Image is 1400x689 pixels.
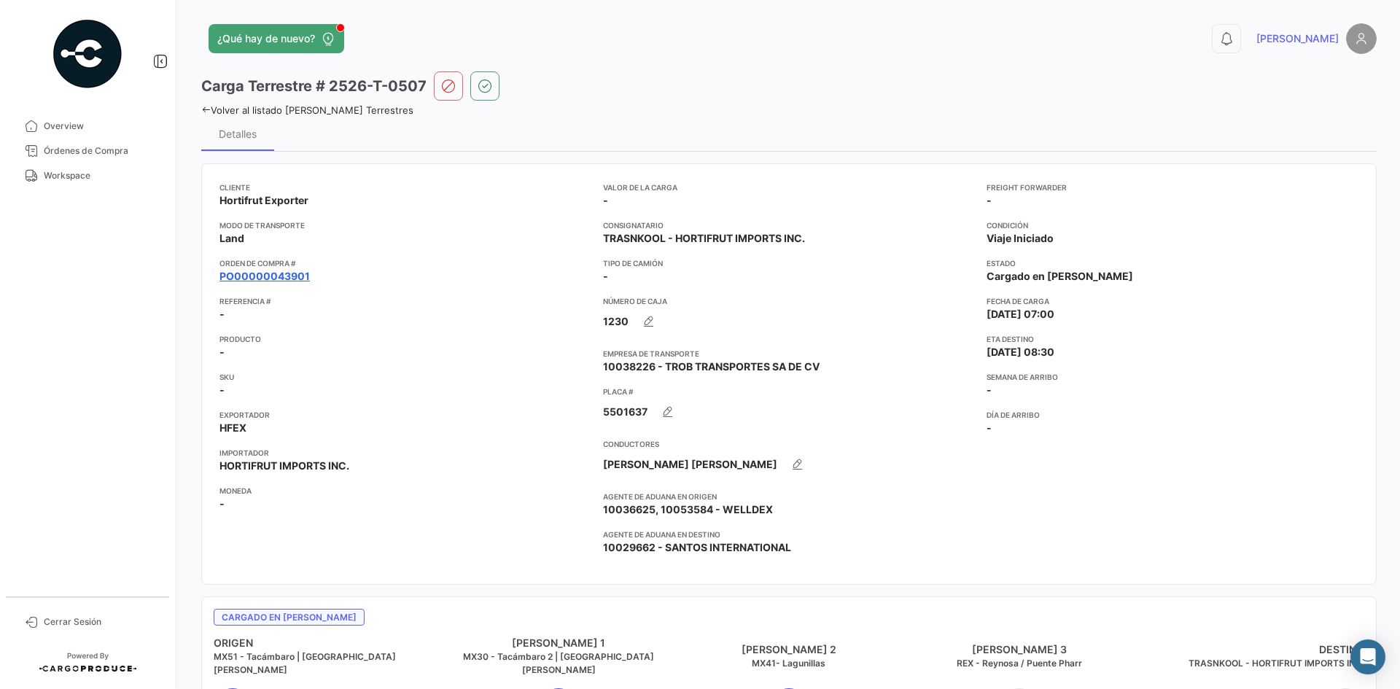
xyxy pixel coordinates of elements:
h3: Carga Terrestre # 2526-T-0507 [201,76,427,96]
span: Órdenes de Compra [44,144,157,157]
app-card-info-title: Conductores [603,438,975,450]
app-card-info-title: Placa # [603,386,975,397]
span: Overview [44,120,157,133]
app-card-info-title: Número de Caja [603,295,975,307]
h5: MX41- Lagunillas [674,657,904,670]
span: - [603,269,608,284]
span: Hortifrut Exporter [219,193,308,208]
span: - [219,345,225,359]
app-card-info-title: Fecha de carga [987,295,1358,307]
img: placeholder-user.png [1346,23,1377,54]
app-card-info-title: Consignatario [603,219,975,231]
app-card-info-title: ETA Destino [987,333,1358,345]
span: [PERSON_NAME] [PERSON_NAME] [603,457,777,472]
img: powered-by.png [51,17,124,90]
app-card-info-title: Agente de Aduana en Origen [603,491,975,502]
app-card-info-title: Freight Forwarder [987,182,1358,193]
button: ¿Qué hay de nuevo? [209,24,344,53]
span: [DATE] 08:30 [987,345,1054,359]
h5: MX51 - Tacámbaro | [GEOGRAPHIC_DATA][PERSON_NAME] [214,650,444,677]
span: - [603,193,608,208]
span: 10038226 - TROB TRANSPORTES SA DE CV [603,359,820,374]
span: Workspace [44,169,157,182]
span: Cerrar Sesión [44,615,157,628]
span: 5501637 [603,405,647,419]
a: Workspace [12,163,163,188]
h5: TRASNKOOL - HORTIFRUT IMPORTS INC. [1134,657,1364,670]
h4: [PERSON_NAME] 3 [904,642,1135,657]
h4: DESTINO [1134,642,1364,657]
a: Volver al listado [PERSON_NAME] Terrestres [201,104,413,116]
span: - [219,497,225,511]
span: ¿Qué hay de nuevo? [217,31,315,46]
app-card-info-title: SKU [219,371,591,383]
app-card-info-title: Modo de Transporte [219,219,591,231]
app-card-info-title: Orden de Compra # [219,257,591,269]
app-card-info-title: Importador [219,447,591,459]
a: Overview [12,114,163,139]
a: PO00000043901 [219,269,310,284]
span: HORTIFRUT IMPORTS INC. [219,459,349,473]
span: HFEX [219,421,246,435]
app-card-info-title: Referencia # [219,295,591,307]
div: Abrir Intercom Messenger [1350,639,1385,674]
a: Órdenes de Compra [12,139,163,163]
span: Viaje Iniciado [987,231,1054,246]
app-card-info-title: Producto [219,333,591,345]
span: Cargado en [PERSON_NAME] [214,609,365,626]
span: - [987,421,992,435]
app-card-info-title: Día de Arribo [987,409,1358,421]
app-card-info-title: Agente de Aduana en Destino [603,529,975,540]
app-card-info-title: Empresa de Transporte [603,348,975,359]
span: [PERSON_NAME] [1256,31,1339,46]
span: Cargado en [PERSON_NAME] [987,269,1133,284]
h4: [PERSON_NAME] 2 [674,642,904,657]
app-card-info-title: Estado [987,257,1358,269]
app-card-info-title: Condición [987,219,1358,231]
app-card-info-title: Valor de la Carga [603,182,975,193]
h5: REX - Reynosa / Puente Pharr [904,657,1135,670]
app-card-info-title: Moneda [219,485,591,497]
app-card-info-title: Semana de Arribo [987,371,1358,383]
span: - [987,383,992,397]
span: TRASNKOOL - HORTIFRUT IMPORTS INC. [603,231,805,246]
span: - [219,383,225,397]
h5: MX30 - Tacámbaro 2 | [GEOGRAPHIC_DATA][PERSON_NAME] [444,650,674,677]
span: 10036625, 10053584 - WELLDEX [603,502,773,517]
app-card-info-title: Exportador [219,409,591,421]
h4: [PERSON_NAME] 1 [444,636,674,650]
span: 1230 [603,314,629,329]
h4: ORIGEN [214,636,444,650]
span: Land [219,231,244,246]
span: - [987,193,992,208]
div: Detalles [219,128,257,140]
app-card-info-title: Cliente [219,182,591,193]
app-card-info-title: Tipo de Camión [603,257,975,269]
span: [DATE] 07:00 [987,307,1054,322]
span: 10029662 - SANTOS INTERNATIONAL [603,540,791,555]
